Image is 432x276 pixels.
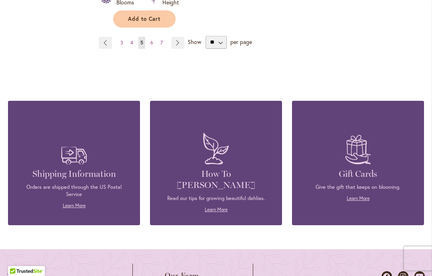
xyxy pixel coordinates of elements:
[113,10,176,28] button: Add to Cart
[148,37,155,49] a: 6
[63,202,86,208] a: Learn More
[150,40,153,46] span: 6
[128,37,135,49] a: 4
[158,37,165,49] a: 7
[205,206,228,212] a: Learn More
[160,40,163,46] span: 7
[120,40,123,46] span: 3
[20,184,128,198] p: Orders are shipped through the US Postal Service
[130,40,133,46] span: 4
[347,195,370,201] a: Learn More
[304,184,412,191] p: Give the gift that keeps on blooming.
[230,38,252,45] span: per page
[188,38,201,45] span: Show
[118,37,125,49] a: 3
[20,168,128,180] h4: Shipping Information
[304,168,412,180] h4: Gift Cards
[162,168,270,191] h4: How To [PERSON_NAME]
[162,195,270,202] p: Read our tips for growing beautiful dahlias.
[6,248,28,270] iframe: Launch Accessibility Center
[140,40,143,46] span: 5
[128,16,161,22] span: Add to Cart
